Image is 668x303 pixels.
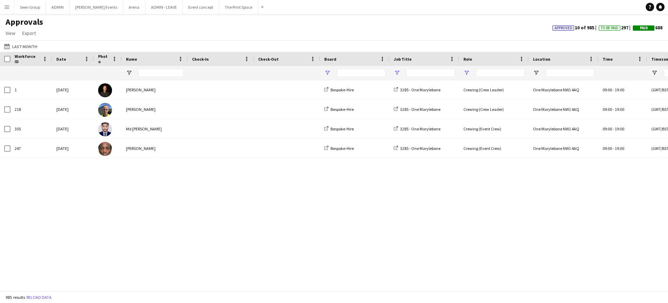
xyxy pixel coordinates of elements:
[98,54,109,64] span: Photo
[324,56,336,62] span: Board
[615,146,624,151] span: 19:00
[603,87,612,92] span: 09:00
[394,87,440,92] a: 3285 - One Marylebone
[70,0,123,14] button: [PERSON_NAME] Events
[394,56,412,62] span: Job Title
[10,139,52,158] div: 247
[138,69,184,77] input: Name Filter Input
[533,70,539,76] button: Open Filter Menu
[400,126,440,131] span: 3285 - One Marylebone
[6,30,15,36] span: View
[400,146,440,151] span: 3285 - One Marylebone
[98,103,112,117] img: Fergus Lockyer
[219,0,258,14] button: The Print Space
[122,139,188,158] div: [PERSON_NAME]
[529,119,598,138] div: One Marylebone NW1 4AQ
[52,119,94,138] div: [DATE]
[123,0,145,14] button: Arena
[603,146,612,151] span: 09:00
[19,29,39,38] a: Export
[3,29,18,38] a: View
[601,26,618,30] span: To Be Paid
[529,80,598,99] div: One Marylebone NW1 4AQ
[533,56,550,62] span: Location
[98,83,112,97] img: Ash Grimmer
[400,87,440,92] span: 3285 - One Marylebone
[324,107,354,112] a: Bespoke-Hire
[603,56,613,62] span: Time
[555,26,572,30] span: Approved
[613,87,614,92] span: -
[122,119,188,138] div: Md [PERSON_NAME]
[324,126,354,131] a: Bespoke-Hire
[183,0,219,14] button: Event concept
[324,146,354,151] a: Bespoke-Hire
[331,107,354,112] span: Bespoke-Hire
[615,87,624,92] span: 19:00
[552,24,599,31] span: 10 of 985
[640,26,648,30] span: Paid
[126,56,137,62] span: Name
[463,56,472,62] span: Role
[15,54,40,64] span: Workforce ID
[122,100,188,119] div: [PERSON_NAME]
[192,56,209,62] span: Check-In
[122,80,188,99] div: [PERSON_NAME]
[615,107,624,112] span: 19:00
[331,126,354,131] span: Bespoke-Hire
[10,80,52,99] div: 1
[331,146,354,151] span: Bespoke-Hire
[599,24,633,31] span: 297
[603,126,612,131] span: 09:00
[459,100,529,119] div: Crewing (Crew Leader)
[22,30,36,36] span: Export
[52,139,94,158] div: [DATE]
[651,70,658,76] button: Open Filter Menu
[613,146,614,151] span: -
[394,70,400,76] button: Open Filter Menu
[46,0,70,14] button: ADMIN
[459,119,529,138] div: Crewing (Event Crew)
[394,146,440,151] a: 3285 - One Marylebone
[459,139,529,158] div: Crewing (Event Crew)
[529,139,598,158] div: One Marylebone NW1 4AQ
[14,0,46,14] button: Seen Group
[52,80,94,99] div: [DATE]
[463,70,470,76] button: Open Filter Menu
[331,87,354,92] span: Bespoke-Hire
[603,107,612,112] span: 09:00
[615,126,624,131] span: 19:00
[52,100,94,119] div: [DATE]
[633,24,662,31] span: 688
[25,294,53,301] button: Reload data
[546,69,594,77] input: Location Filter Input
[126,70,132,76] button: Open Filter Menu
[56,56,66,62] span: Date
[324,87,354,92] a: Bespoke-Hire
[98,122,112,136] img: Md Mosabbit Hridoy
[529,100,598,119] div: One Marylebone NW1 4AQ
[394,107,440,112] a: 3285 - One Marylebone
[324,70,331,76] button: Open Filter Menu
[145,0,183,14] button: ADMIN - LEAVE
[3,42,39,51] button: Last Month
[258,56,279,62] span: Check-Out
[10,119,52,138] div: 305
[98,142,112,156] img: Gavin Afriyie
[400,107,440,112] span: 3285 - One Marylebone
[10,100,52,119] div: 218
[394,126,440,131] a: 3285 - One Marylebone
[613,107,614,112] span: -
[459,80,529,99] div: Crewing (Crew Leader)
[613,126,614,131] span: -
